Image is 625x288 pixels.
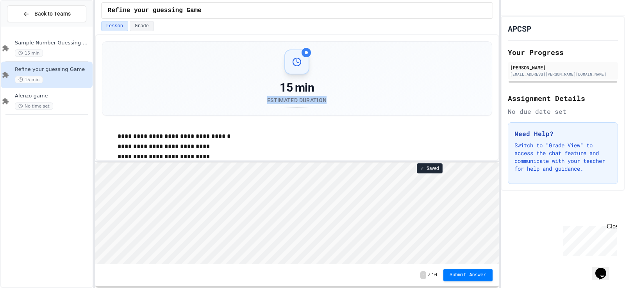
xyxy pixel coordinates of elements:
[95,163,499,264] iframe: Snap! Programming Environment
[15,49,43,57] span: 15 min
[592,257,617,280] iframe: chat widget
[101,21,128,31] button: Lesson
[560,223,617,256] iframe: chat widget
[15,66,91,73] span: Refine your guessing Game
[428,272,430,278] span: /
[267,81,327,95] div: 15 min
[15,93,91,99] span: Alenzo game
[514,129,611,138] h3: Need Help?
[15,40,91,46] span: Sample Number Guessing Game
[34,10,71,18] span: Back to Teams
[450,272,486,278] span: Submit Answer
[267,96,327,104] div: Estimated Duration
[510,64,616,71] div: [PERSON_NAME]
[3,3,54,49] div: Chat with us now!Close
[508,23,531,34] h1: APCSP
[427,165,439,171] span: Saved
[15,76,43,83] span: 15 min
[7,5,86,22] button: Back to Teams
[130,21,154,31] button: Grade
[508,93,618,104] h2: Assignment Details
[420,271,426,279] span: -
[15,102,53,110] span: No time set
[510,71,616,77] div: [EMAIL_ADDRESS][PERSON_NAME][DOMAIN_NAME]
[420,165,424,171] span: ✓
[108,6,202,15] span: Refine your guessing Game
[443,269,493,281] button: Submit Answer
[508,107,618,116] div: No due date set
[432,272,437,278] span: 10
[508,47,618,58] h2: Your Progress
[514,141,611,173] p: Switch to "Grade View" to access the chat feature and communicate with your teacher for help and ...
